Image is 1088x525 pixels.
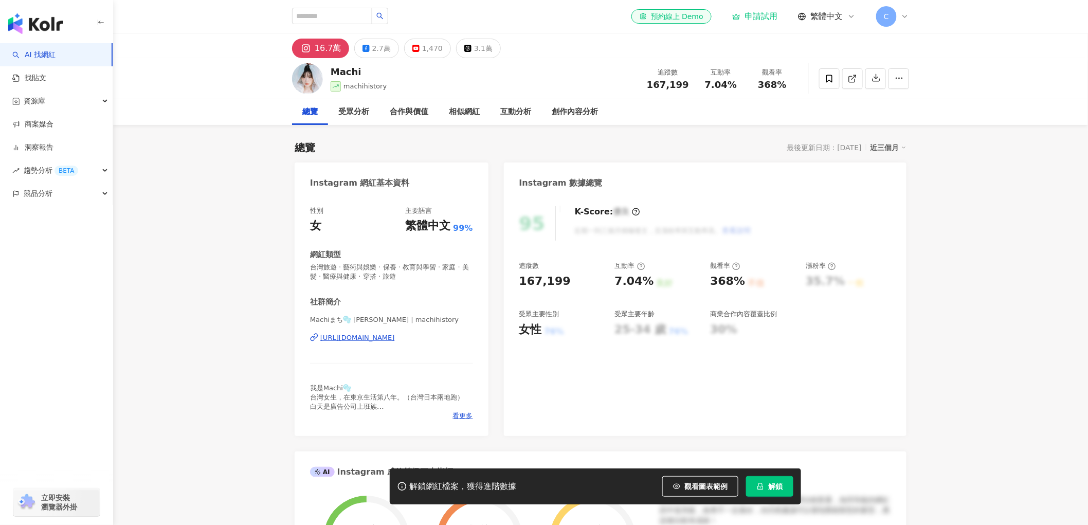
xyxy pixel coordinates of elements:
[310,333,473,342] a: [URL][DOMAIN_NAME]
[519,177,603,189] div: Instagram 數據總覽
[310,466,453,478] div: Instagram 成效等級三大指標
[640,11,703,22] div: 預約線上 Demo
[575,206,640,218] div: K-Score :
[404,39,451,58] button: 1,470
[310,206,323,215] div: 性別
[710,310,777,319] div: 商業合作內容覆蓋比例
[390,106,428,118] div: 合作與價值
[710,261,740,270] div: 觀看率
[474,41,493,56] div: 3.1萬
[647,79,689,90] span: 167,199
[757,483,764,490] span: lock
[331,65,387,78] div: Machi
[338,106,369,118] div: 受眾分析
[519,274,571,289] div: 167,199
[12,73,46,83] a: 找貼文
[662,476,738,497] button: 觀看圖表範例
[614,310,655,319] div: 受眾主要年齡
[13,488,100,516] a: chrome extension立即安裝 瀏覽器外掛
[12,167,20,174] span: rise
[684,482,728,491] span: 觀看圖表範例
[701,67,740,78] div: 互動率
[41,493,77,512] span: 立即安裝 瀏覽器外掛
[884,11,889,22] span: C
[310,249,341,260] div: 網紅類型
[372,41,391,56] div: 2.7萬
[55,166,78,176] div: BETA
[405,218,450,234] div: 繁體中文
[24,89,45,113] span: 資源庫
[647,67,689,78] div: 追蹤數
[8,13,63,34] img: logo
[746,476,793,497] button: 解鎖
[405,206,432,215] div: 主要語言
[705,80,737,90] span: 7.04%
[519,261,539,270] div: 追蹤數
[376,12,384,20] span: search
[453,411,473,421] span: 看更多
[453,223,473,234] span: 99%
[758,80,787,90] span: 368%
[614,274,654,289] div: 7.04%
[810,11,843,22] span: 繁體中文
[310,315,473,324] span: Machiまち🫧 [PERSON_NAME] | machihistory
[787,143,862,152] div: 最後更新日期：[DATE]
[292,39,349,58] button: 16.7萬
[871,141,906,154] div: 近三個月
[449,106,480,118] div: 相似網紅
[310,263,473,281] span: 台灣旅遊 · 藝術與娛樂 · 保養 · 教育與學習 · 家庭 · 美髮 · 醫療與健康 · 穿搭 · 旅遊
[295,140,315,155] div: 總覽
[614,261,645,270] div: 互動率
[519,322,542,338] div: 女性
[12,142,53,153] a: 洞察報告
[310,218,321,234] div: 女
[310,177,410,189] div: Instagram 網紅基本資料
[500,106,531,118] div: 互動分析
[806,261,836,270] div: 漲粉率
[24,182,52,205] span: 競品分析
[409,481,516,492] div: 解鎖網紅檔案，獲得進階數據
[768,482,783,491] span: 解鎖
[631,9,712,24] a: 預約線上 Demo
[422,41,443,56] div: 1,470
[753,67,792,78] div: 觀看率
[310,297,341,307] div: 社群簡介
[343,82,387,90] span: machihistory
[552,106,598,118] div: 創作內容分析
[16,494,37,511] img: chrome extension
[710,274,745,289] div: 368%
[310,467,335,477] div: AI
[315,41,341,56] div: 16.7萬
[456,39,501,58] button: 3.1萬
[320,333,395,342] div: [URL][DOMAIN_NAME]
[12,119,53,130] a: 商案媒合
[310,384,464,457] span: 我是Machi🫧 台灣女生，在東京生活第八年。（台灣日本兩地跑） 白天是廣告公司上班族 下班後分享日常裡的日本文化旅行｜美妝時尚🫧 モデル / 会社員 / クリエイター 台湾出身・東京在住｜日本...
[519,310,559,319] div: 受眾主要性別
[12,50,56,60] a: searchAI 找網紅
[732,11,777,22] a: 申請試用
[302,106,318,118] div: 總覽
[292,63,323,94] img: KOL Avatar
[24,159,78,182] span: 趨勢分析
[354,39,399,58] button: 2.7萬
